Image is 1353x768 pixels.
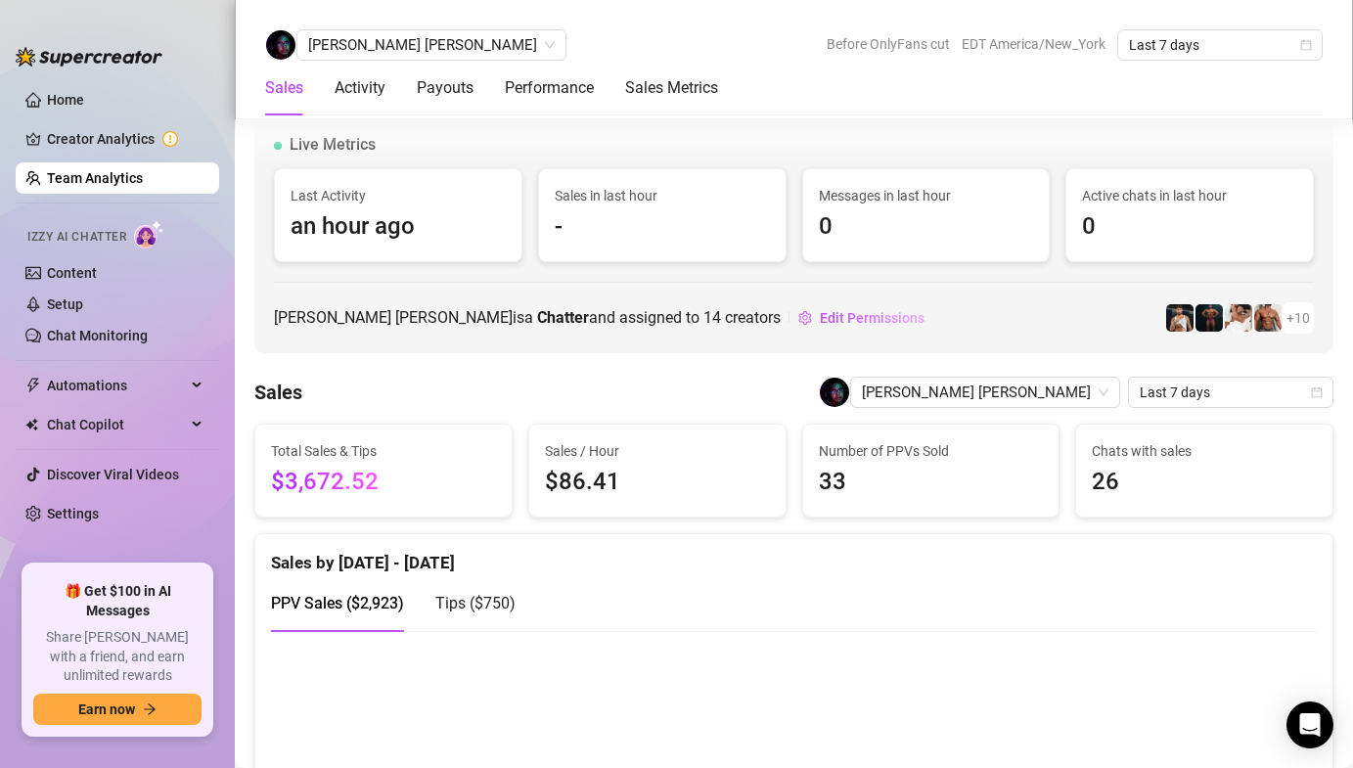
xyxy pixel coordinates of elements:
span: Share [PERSON_NAME] with a friend, and earn unlimited rewards [33,628,202,686]
span: Rexson John Gabales [308,30,555,60]
span: + 10 [1286,307,1310,329]
b: Chatter [537,308,589,327]
span: [PERSON_NAME] [PERSON_NAME] is a and assigned to creators [274,305,781,330]
span: Number of PPVs Sold [819,440,1044,462]
span: thunderbolt [25,378,41,393]
span: Messages in last hour [819,185,1034,206]
a: Creator Analytics exclamation-circle [47,123,203,155]
span: $86.41 [545,464,770,501]
span: 0 [1082,208,1297,246]
img: Chris [1166,304,1194,332]
h4: Sales [254,379,302,406]
span: Active chats in last hour [1082,185,1297,206]
span: Total Sales & Tips [271,440,496,462]
span: PPV Sales ( $2,923 ) [271,594,404,612]
span: - [555,208,770,246]
img: Jake [1225,304,1252,332]
img: David [1254,304,1282,332]
span: Izzy AI Chatter [27,228,126,247]
span: setting [798,311,812,325]
div: Payouts [417,76,474,100]
img: logo-BBDzfeDw.svg [16,47,162,67]
span: Edit Permissions [820,310,925,326]
span: Earn now [78,701,135,717]
span: Automations [47,370,186,401]
div: Sales Metrics [625,76,718,100]
div: Sales by [DATE] - [DATE] [271,534,1317,576]
span: 0 [819,208,1034,246]
div: Performance [505,76,594,100]
span: Last Activity [291,185,506,206]
a: Discover Viral Videos [47,467,179,482]
span: $3,672.52 [271,464,496,501]
span: calendar [1311,386,1323,398]
span: Last 7 days [1129,30,1311,60]
span: Chats with sales [1092,440,1317,462]
img: AI Chatter [134,220,164,248]
span: 26 [1092,464,1317,501]
div: Open Intercom Messenger [1286,701,1333,748]
span: Chat Copilot [47,409,186,440]
span: Rexson John Gabales [862,378,1108,407]
img: Rexson John Gabales [820,378,849,407]
span: 33 [819,464,1044,501]
a: Setup [47,296,83,312]
span: calendar [1300,39,1312,51]
span: Sales in last hour [555,185,770,206]
span: 14 [703,308,721,327]
a: Chat Monitoring [47,328,148,343]
button: Earn nowarrow-right [33,694,202,725]
div: Sales [265,76,303,100]
span: Tips ( $750 ) [435,594,516,612]
img: Chat Copilot [25,418,38,431]
a: Settings [47,506,99,521]
span: Sales / Hour [545,440,770,462]
span: 🎁 Get $100 in AI Messages [33,582,202,620]
a: Team Analytics [47,170,143,186]
span: Before OnlyFans cut [827,29,950,59]
div: Activity [335,76,385,100]
span: an hour ago [291,208,506,246]
span: arrow-right [143,702,157,716]
a: Content [47,265,97,281]
span: Last 7 days [1140,378,1322,407]
img: Rexson John Gabales [266,30,295,60]
a: Home [47,92,84,108]
span: EDT America/New_York [962,29,1105,59]
span: Live Metrics [290,133,376,157]
button: Edit Permissions [797,302,925,334]
img: Muscled [1195,304,1223,332]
